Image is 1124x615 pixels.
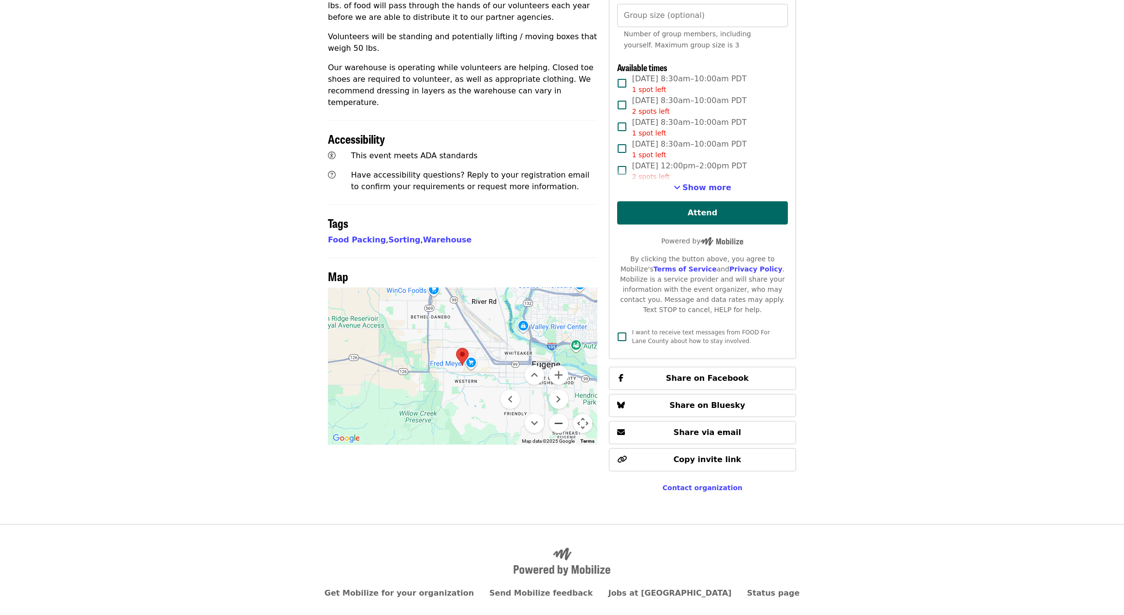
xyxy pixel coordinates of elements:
[514,548,610,576] img: Powered by Mobilize
[325,588,474,598] a: Get Mobilize for your organization
[617,254,788,315] div: By clicking the button above, you agree to Mobilize's and . Mobilize is a service provider and wi...
[423,235,472,244] a: Warehouse
[632,173,670,180] span: 2 spots left
[632,160,747,182] span: [DATE] 12:00pm–2:00pm PDT
[328,31,597,54] p: Volunteers will be standing and potentially lifting / moving boxes that weigh 50 lbs.
[632,73,747,95] span: [DATE] 8:30am–10:00am PDT
[617,4,788,27] input: [object Object]
[328,587,796,599] nav: Primary footer navigation
[617,61,667,74] span: Available times
[388,235,420,244] a: Sorting
[632,107,670,115] span: 2 spots left
[328,130,385,147] span: Accessibility
[700,237,743,246] img: Powered by Mobilize
[674,182,731,194] button: See more timeslots
[663,484,742,492] a: Contact organization
[661,237,743,245] span: Powered by
[580,438,594,444] a: Terms (opens in new tab)
[609,421,796,444] button: Share via email
[729,265,783,273] a: Privacy Policy
[673,455,741,464] span: Copy invite link
[632,151,666,159] span: 1 spot left
[330,432,362,445] img: Google
[328,214,348,231] span: Tags
[632,117,747,138] span: [DATE] 8:30am–10:00am PDT
[609,394,796,417] button: Share on Bluesky
[328,151,336,160] i: universal-access icon
[549,390,568,409] button: Move right
[632,138,747,160] span: [DATE] 8:30am–10:00am PDT
[328,62,597,108] p: Our warehouse is operating while volunteers are helping. Closed toe shoes are required to volunte...
[328,268,348,285] span: Map
[669,401,745,410] span: Share on Bluesky
[489,588,593,598] a: Send Mobilize feedback
[525,414,544,433] button: Move down
[674,428,741,437] span: Share via email
[351,151,478,160] span: This event meets ADA standards
[525,365,544,385] button: Move up
[609,367,796,390] button: Share on Facebook
[330,432,362,445] a: Open this area in Google Maps (opens a new window)
[328,235,388,244] span: ,
[747,588,800,598] a: Status page
[549,365,568,385] button: Zoom in
[608,588,732,598] a: Jobs at [GEOGRAPHIC_DATA]
[617,201,788,225] button: Attend
[328,235,386,244] a: Food Packing
[624,30,751,49] span: Number of group members, including yourself. Maximum group size is 3
[501,390,520,409] button: Move left
[632,86,666,93] span: 1 spot left
[653,265,717,273] a: Terms of Service
[549,414,568,433] button: Zoom out
[632,129,666,137] span: 1 spot left
[388,235,423,244] span: ,
[351,170,590,191] span: Have accessibility questions? Reply to your registration email to confirm your requirements or re...
[609,448,796,471] button: Copy invite link
[682,183,731,192] span: Show more
[632,329,770,345] span: I want to receive text messages from FOOD For Lane County about how to stay involved.
[522,438,575,444] span: Map data ©2025 Google
[666,374,749,383] span: Share on Facebook
[573,414,592,433] button: Map camera controls
[328,170,336,180] i: question-circle icon
[632,95,747,117] span: [DATE] 8:30am–10:00am PDT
